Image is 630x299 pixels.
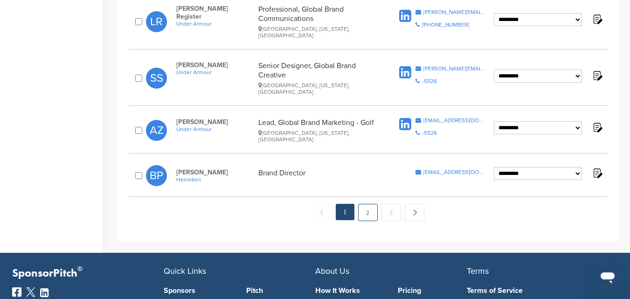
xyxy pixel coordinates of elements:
[591,167,603,179] img: Notes
[405,204,424,221] a: Next →
[176,118,254,126] span: [PERSON_NAME]
[422,78,437,84] div: -5526
[176,61,254,69] span: [PERSON_NAME]
[358,204,378,221] a: 2
[467,266,489,276] span: Terms
[176,168,254,176] span: [PERSON_NAME]
[591,70,603,81] img: Notes
[315,266,349,276] span: About Us
[258,118,380,143] div: Lead, Global Brand Marketing - Golf
[246,287,315,294] a: Pitch
[26,287,35,297] img: Twitter
[423,169,485,175] div: [EMAIL_ADDRESS][DOMAIN_NAME]
[381,204,401,221] a: 3
[467,287,604,294] a: Terms of Service
[258,130,380,143] div: [GEOGRAPHIC_DATA], [US_STATE], [GEOGRAPHIC_DATA]
[423,118,485,123] div: [EMAIL_ADDRESS][DOMAIN_NAME]
[12,287,21,297] img: Facebook
[146,120,167,141] span: AZ
[176,176,254,183] a: Heineken
[398,287,467,294] a: Pricing
[164,287,233,294] a: Sponsors
[593,262,623,292] iframe: Button to launch messaging window
[176,21,254,27] a: Under Armour
[422,130,437,136] div: -5526
[146,11,167,32] span: LR
[164,266,206,276] span: Quick Links
[77,263,83,275] span: ®
[176,69,254,76] a: Under Armour
[146,165,167,186] span: BP
[423,9,485,15] div: [PERSON_NAME][EMAIL_ADDRESS][DOMAIN_NAME]
[146,68,167,89] span: SS
[336,204,354,220] em: 1
[258,61,380,95] div: Senior Designer, Global Brand Creative
[176,5,254,21] span: [PERSON_NAME] Register
[258,26,380,39] div: [GEOGRAPHIC_DATA], [US_STATE], [GEOGRAPHIC_DATA]
[591,121,603,133] img: Notes
[12,267,164,280] p: SponsorPitch
[258,168,380,183] div: Brand Director
[422,22,469,28] div: [PHONE_NUMBER]
[258,82,380,95] div: [GEOGRAPHIC_DATA], [US_STATE], [GEOGRAPHIC_DATA]
[315,287,384,294] a: How It Works
[423,66,485,71] div: [PERSON_NAME][EMAIL_ADDRESS][PERSON_NAME][DOMAIN_NAME]
[258,5,380,39] div: Professional, Global Brand Communications
[176,126,254,132] a: Under Armour
[591,13,603,25] img: Notes
[312,204,332,221] span: ← Previous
